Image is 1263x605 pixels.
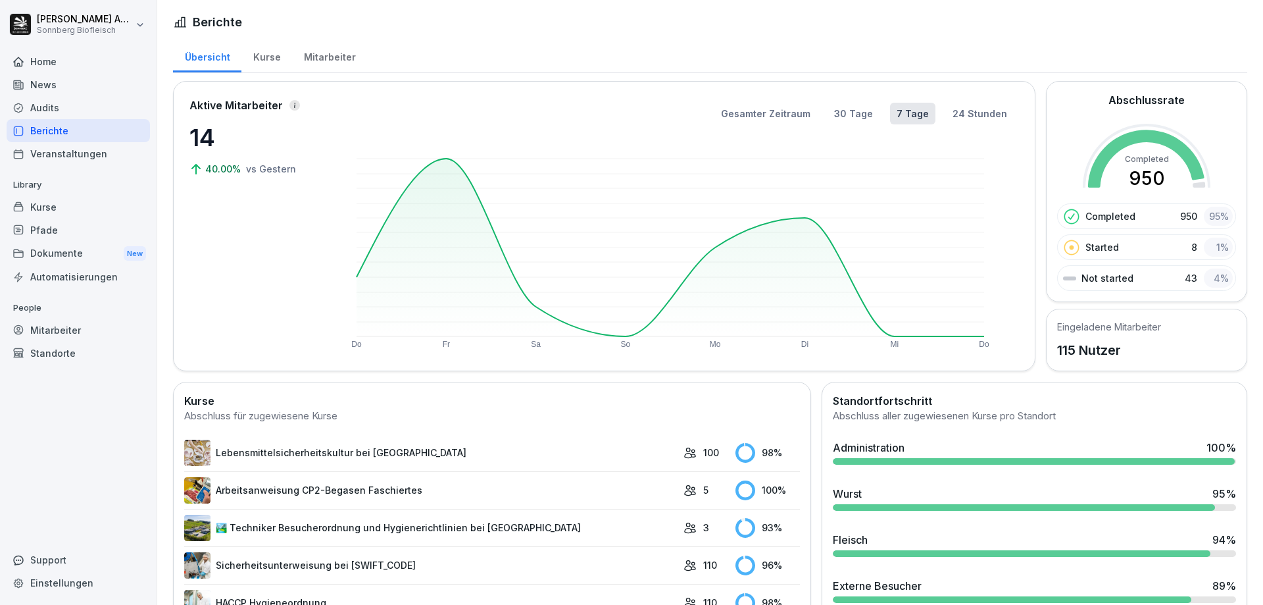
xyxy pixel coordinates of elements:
[703,446,719,460] p: 100
[7,50,150,73] a: Home
[189,97,283,113] p: Aktive Mitarbeiter
[443,340,450,349] text: Fr
[1204,207,1233,226] div: 95 %
[735,518,800,538] div: 93 %
[828,103,879,124] button: 30 Tage
[7,548,150,571] div: Support
[1081,271,1133,285] p: Not started
[735,481,800,500] div: 100 %
[833,532,868,548] div: Fleisch
[801,340,808,349] text: Di
[184,477,210,504] img: hj9o9v8kzxvzc93uvlzx86ct.png
[351,340,362,349] text: Do
[193,13,242,31] h1: Berichte
[531,340,541,349] text: Sa
[184,409,800,424] div: Abschluss für zugewiesene Kurse
[184,440,210,466] img: fel7zw93n786o3hrlxxj0311.png
[703,483,708,497] p: 5
[1212,578,1236,594] div: 89 %
[735,443,800,463] div: 98 %
[1108,92,1185,108] h2: Abschlussrate
[714,103,817,124] button: Gesamter Zeitraum
[7,119,150,142] a: Berichte
[246,162,296,176] p: vs Gestern
[7,142,150,165] a: Veranstaltungen
[184,552,210,579] img: bvgi5s23nmzwngfih7cf5uu4.png
[979,340,989,349] text: Do
[7,242,150,266] a: DokumenteNew
[1180,209,1197,223] p: 950
[1085,209,1135,223] p: Completed
[890,340,899,349] text: Mi
[1204,238,1233,257] div: 1 %
[7,219,150,242] a: Pfade
[703,558,717,572] p: 110
[7,196,150,219] a: Kurse
[1057,340,1161,360] p: 115 Nutzer
[7,174,150,196] p: Library
[1212,486,1236,502] div: 95 %
[828,481,1241,516] a: Wurst95%
[828,434,1241,470] a: Administration100%
[189,120,321,155] p: 14
[890,103,935,124] button: 7 Tage
[7,265,150,288] a: Automatisierungen
[7,342,150,365] a: Standorte
[735,556,800,575] div: 96 %
[1191,240,1197,254] p: 8
[621,340,631,349] text: So
[1206,440,1236,456] div: 100 %
[184,440,677,466] a: Lebensmittelsicherheitskultur bei [GEOGRAPHIC_DATA]
[7,571,150,594] a: Einstellungen
[124,246,146,261] div: New
[184,515,677,541] a: 🏞️ Techniker Besucherordnung und Hygienerichtlinien bei [GEOGRAPHIC_DATA]
[184,552,677,579] a: Sicherheitsunterweisung bei [SWIFT_CODE]
[184,477,677,504] a: Arbeitsanweisung CP2-Begasen Faschiertes
[292,39,367,72] a: Mitarbeiter
[173,39,241,72] a: Übersicht
[37,26,133,35] p: Sonnberg Biofleisch
[1204,269,1233,288] div: 4 %
[833,486,862,502] div: Wurst
[833,440,904,456] div: Administration
[946,103,1014,124] button: 24 Stunden
[1085,240,1119,254] p: Started
[828,527,1241,562] a: Fleisch94%
[7,73,150,96] a: News
[184,515,210,541] img: roi77fylcwzaflh0hwjmpm1w.png
[241,39,292,72] a: Kurse
[710,340,721,349] text: Mo
[37,14,133,25] p: [PERSON_NAME] Anibas
[205,162,243,176] p: 40.00%
[1185,271,1197,285] p: 43
[1212,532,1236,548] div: 94 %
[7,319,150,342] a: Mitarbeiter
[833,409,1236,424] div: Abschluss aller zugewiesenen Kurse pro Standort
[703,521,709,535] p: 3
[7,298,150,319] p: People
[184,393,800,409] h2: Kurse
[7,96,150,119] a: Audits
[833,393,1236,409] h2: Standortfortschritt
[7,242,150,266] div: Dokumente
[833,578,922,594] div: Externe Besucher
[1057,320,1161,334] h5: Eingeladene Mitarbeiter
